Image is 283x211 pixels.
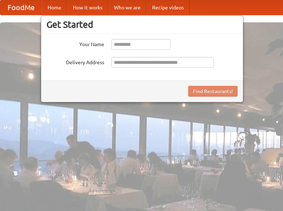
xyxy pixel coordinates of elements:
[47,57,104,66] label: Delivery Address
[188,86,238,97] button: Find Restaurants!
[67,0,108,15] a: How it works
[0,0,42,15] a: FoodMe
[108,0,146,15] a: Who we are
[146,0,190,15] a: Recipe videos
[47,39,104,48] label: Your Name
[47,19,238,30] h3: Get Started
[42,0,67,15] a: Home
